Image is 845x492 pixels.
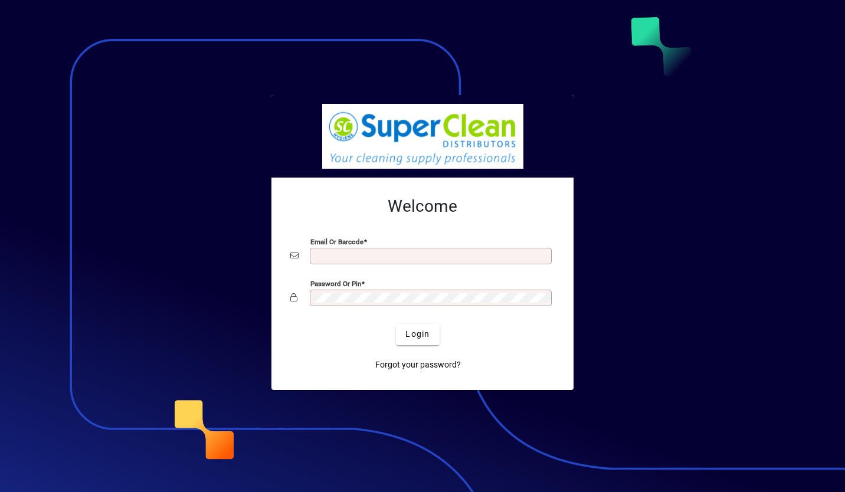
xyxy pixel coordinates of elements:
[310,279,361,287] mat-label: Password or Pin
[405,328,430,340] span: Login
[396,324,439,345] button: Login
[375,359,461,371] span: Forgot your password?
[371,355,466,376] a: Forgot your password?
[310,237,363,245] mat-label: Email or Barcode
[290,196,555,217] h2: Welcome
